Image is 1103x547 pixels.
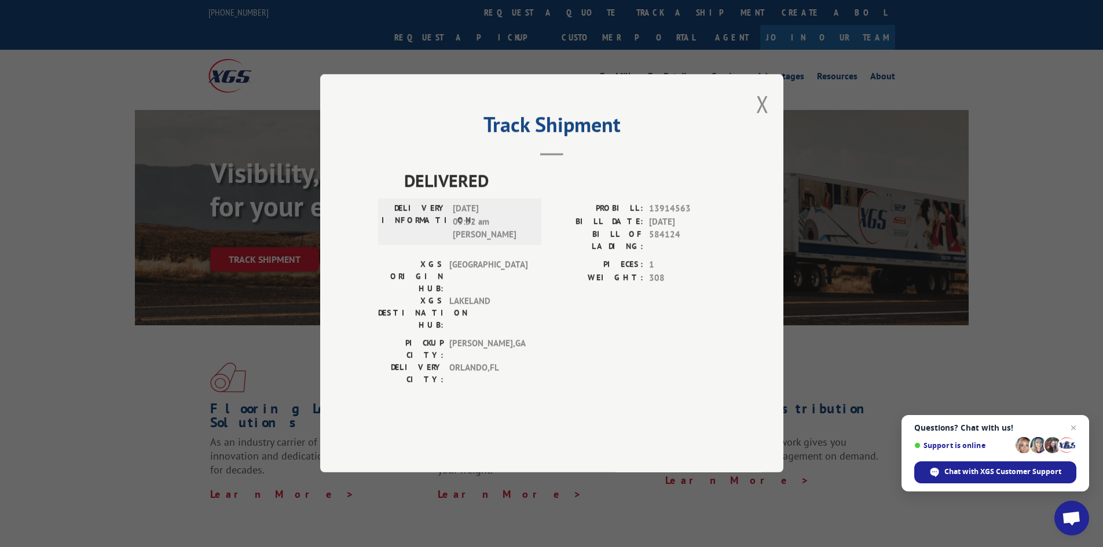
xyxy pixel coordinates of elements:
span: 13914563 [649,203,725,216]
span: DELIVERED [404,168,725,194]
label: BILL OF LADING: [552,229,643,253]
label: WEIGHT: [552,271,643,285]
span: Support is online [914,441,1012,450]
label: PICKUP CITY: [378,337,444,362]
span: [PERSON_NAME] , GA [449,337,527,362]
span: [DATE] [649,215,725,229]
span: [DATE] 09:52 am [PERSON_NAME] [453,203,531,242]
div: Chat with XGS Customer Support [914,461,1076,483]
label: DELIVERY INFORMATION: [382,203,447,242]
label: PIECES: [552,259,643,272]
span: Close chat [1067,421,1080,435]
div: Open chat [1054,501,1089,535]
label: DELIVERY CITY: [378,362,444,386]
span: ORLANDO , FL [449,362,527,386]
span: 584124 [649,229,725,253]
span: 1 [649,259,725,272]
label: BILL DATE: [552,215,643,229]
label: XGS DESTINATION HUB: [378,295,444,332]
span: Questions? Chat with us! [914,423,1076,432]
span: 308 [649,271,725,285]
h2: Track Shipment [378,116,725,138]
span: Chat with XGS Customer Support [944,467,1061,477]
button: Close modal [756,89,769,119]
label: XGS ORIGIN HUB: [378,259,444,295]
span: LAKELAND [449,295,527,332]
label: PROBILL: [552,203,643,216]
span: [GEOGRAPHIC_DATA] [449,259,527,295]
